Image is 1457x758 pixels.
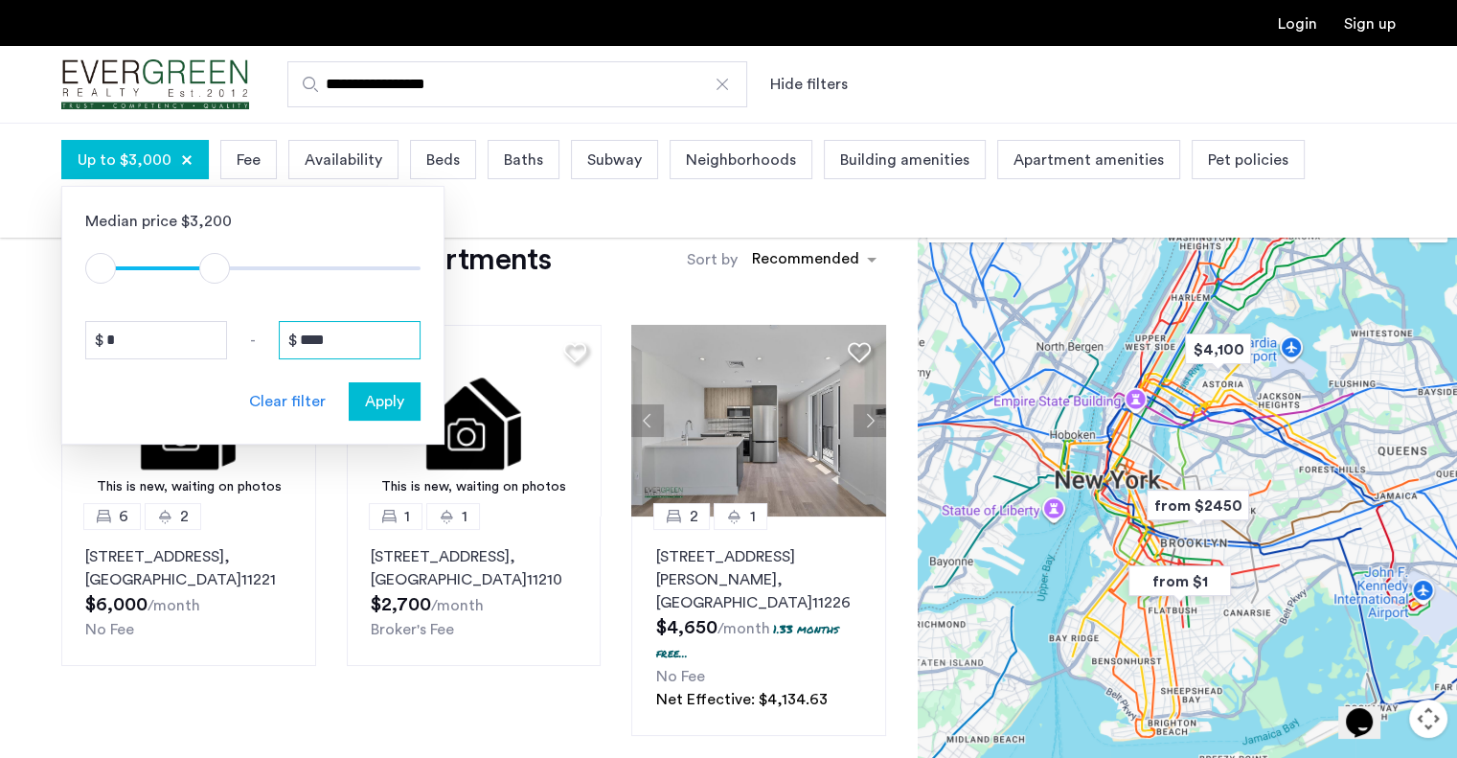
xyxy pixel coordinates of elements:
span: Beds [426,149,460,172]
span: Pet policies [1208,149,1288,172]
span: Availability [305,149,382,172]
button: button [349,382,421,421]
span: Apartment amenities [1013,149,1164,172]
span: ngx-slider [85,253,116,284]
span: Fee [237,149,261,172]
a: Registration [1344,16,1396,32]
div: Median price $3,200 [85,210,421,233]
a: Cazamio Logo [61,49,249,121]
a: Login [1278,16,1317,32]
span: Baths [504,149,543,172]
span: Neighborhoods [686,149,796,172]
span: Apply [365,390,404,413]
span: ngx-slider-max [199,253,230,284]
input: Price to [279,321,421,359]
span: Subway [587,149,642,172]
div: Clear filter [249,390,326,413]
input: Apartment Search [287,61,747,107]
img: logo [61,49,249,121]
span: Up to $3,000 [78,149,171,172]
iframe: chat widget [1338,681,1400,739]
span: Building amenities [840,149,969,172]
input: Price from [85,321,227,359]
ngx-slider: ngx-slider [85,266,421,270]
button: Show or hide filters [770,73,848,96]
span: - [250,329,256,352]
